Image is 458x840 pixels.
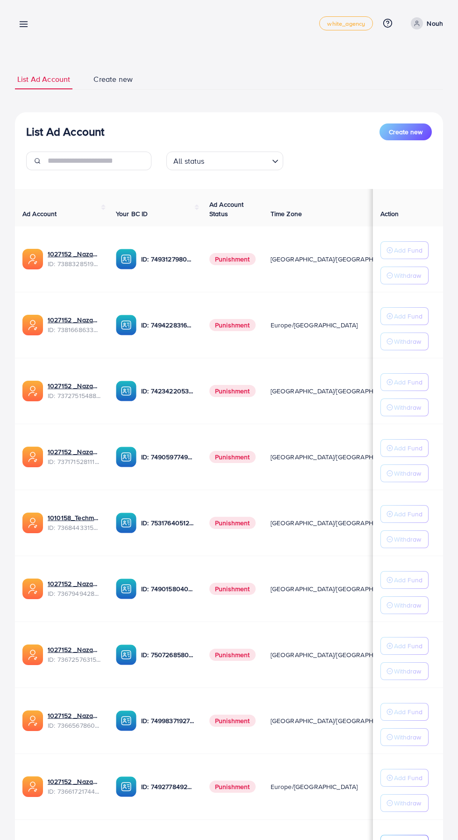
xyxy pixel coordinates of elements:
[380,571,429,589] button: Add Fund
[209,715,256,727] span: Punishment
[271,584,401,594] span: [GEOGRAPHIC_DATA]/[GEOGRAPHIC_DATA]
[380,398,429,416] button: Withdraw
[48,787,101,796] span: ID: 7366172174454882305
[48,391,101,400] span: ID: 7372751548805726224
[116,315,136,335] img: ic-ba-acc.ded83a64.svg
[394,666,421,677] p: Withdraw
[380,596,429,614] button: Withdraw
[271,254,401,264] span: [GEOGRAPHIC_DATA]/[GEOGRAPHIC_DATA]
[380,637,429,655] button: Add Fund
[48,711,101,720] a: 1027152 _Nazaagency_0051
[271,320,358,330] span: Europe/[GEOGRAPHIC_DATA]
[22,249,43,269] img: ic-ads-acc.e4c84228.svg
[209,200,244,218] span: Ad Account Status
[271,518,401,528] span: [GEOGRAPHIC_DATA]/[GEOGRAPHIC_DATA]
[116,381,136,401] img: ic-ba-acc.ded83a64.svg
[141,385,194,397] p: ID: 7423422053648285697
[394,270,421,281] p: Withdraw
[48,513,101,532] div: <span class='underline'>1010158_Techmanistan pk acc_1715599413927</span></br>7368443315504726017
[209,781,256,793] span: Punishment
[48,447,101,456] a: 1027152 _Nazaagency_04
[48,645,101,654] a: 1027152 _Nazaagency_016
[48,447,101,466] div: <span class='underline'>1027152 _Nazaagency_04</span></br>7371715281112170513
[209,385,256,397] span: Punishment
[394,442,422,454] p: Add Fund
[116,209,148,218] span: Your BC ID
[48,315,101,325] a: 1027152 _Nazaagency_023
[26,125,104,138] h3: List Ad Account
[394,402,421,413] p: Withdraw
[394,600,421,611] p: Withdraw
[141,451,194,463] p: ID: 7490597749134508040
[394,336,421,347] p: Withdraw
[48,523,101,532] span: ID: 7368443315504726017
[394,534,421,545] p: Withdraw
[394,640,422,652] p: Add Fund
[389,127,422,137] span: Create new
[48,457,101,466] span: ID: 7371715281112170513
[48,777,101,796] div: <span class='underline'>1027152 _Nazaagency_018</span></br>7366172174454882305
[48,579,101,588] a: 1027152 _Nazaagency_003
[141,781,194,792] p: ID: 7492778492849930241
[394,468,421,479] p: Withdraw
[48,711,101,730] div: <span class='underline'>1027152 _Nazaagency_0051</span></br>7366567860828749825
[209,451,256,463] span: Punishment
[172,154,207,168] span: All status
[166,152,283,170] div: Search for option
[116,513,136,533] img: ic-ba-acc.ded83a64.svg
[380,769,429,787] button: Add Fund
[48,249,101,259] a: 1027152 _Nazaagency_019
[48,655,101,664] span: ID: 7367257631523782657
[427,18,443,29] p: Nouh
[116,710,136,731] img: ic-ba-acc.ded83a64.svg
[380,505,429,523] button: Add Fund
[271,716,401,725] span: [GEOGRAPHIC_DATA]/[GEOGRAPHIC_DATA]
[394,377,422,388] p: Add Fund
[394,508,422,520] p: Add Fund
[209,517,256,529] span: Punishment
[141,253,194,265] p: ID: 7493127980932333584
[380,662,429,680] button: Withdraw
[394,706,422,717] p: Add Fund
[271,452,401,462] span: [GEOGRAPHIC_DATA]/[GEOGRAPHIC_DATA]
[209,583,256,595] span: Punishment
[380,209,399,218] span: Action
[380,267,429,284] button: Withdraw
[380,794,429,812] button: Withdraw
[48,259,101,268] span: ID: 7388328519014645761
[141,583,194,594] p: ID: 7490158040596217873
[17,74,70,85] span: List Ad Account
[22,776,43,797] img: ic-ads-acc.e4c84228.svg
[93,74,133,85] span: Create new
[380,464,429,482] button: Withdraw
[271,782,358,791] span: Europe/[GEOGRAPHIC_DATA]
[209,649,256,661] span: Punishment
[48,381,101,391] a: 1027152 _Nazaagency_007
[141,319,194,331] p: ID: 7494228316518858759
[380,333,429,350] button: Withdraw
[394,311,422,322] p: Add Fund
[48,645,101,664] div: <span class='underline'>1027152 _Nazaagency_016</span></br>7367257631523782657
[116,579,136,599] img: ic-ba-acc.ded83a64.svg
[271,209,302,218] span: Time Zone
[22,209,57,218] span: Ad Account
[48,325,101,334] span: ID: 7381668633665093648
[141,715,194,726] p: ID: 7499837192777400321
[48,721,101,730] span: ID: 7366567860828749825
[407,17,443,29] a: Nouh
[116,447,136,467] img: ic-ba-acc.ded83a64.svg
[380,530,429,548] button: Withdraw
[380,439,429,457] button: Add Fund
[394,772,422,783] p: Add Fund
[380,373,429,391] button: Add Fund
[380,241,429,259] button: Add Fund
[380,307,429,325] button: Add Fund
[380,728,429,746] button: Withdraw
[22,381,43,401] img: ic-ads-acc.e4c84228.svg
[48,579,101,598] div: <span class='underline'>1027152 _Nazaagency_003</span></br>7367949428067450896
[209,319,256,331] span: Punishment
[394,245,422,256] p: Add Fund
[380,703,429,721] button: Add Fund
[319,16,373,30] a: white_agency
[48,381,101,400] div: <span class='underline'>1027152 _Nazaagency_007</span></br>7372751548805726224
